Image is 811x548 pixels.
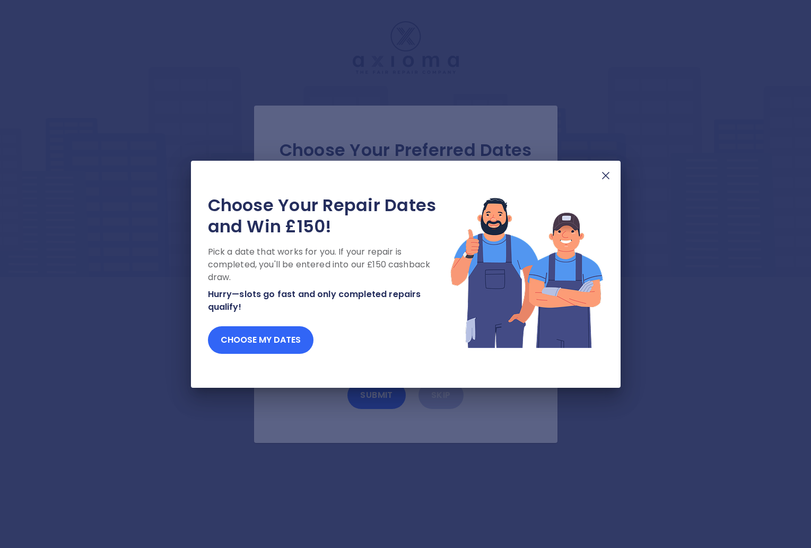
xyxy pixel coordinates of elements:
img: Lottery [450,195,604,350]
p: Hurry—slots go fast and only completed repairs qualify! [208,288,450,314]
img: X Mark [599,169,612,182]
p: Pick a date that works for you. If your repair is completed, you'll be entered into our £150 cash... [208,246,450,284]
button: Choose my dates [208,326,313,354]
h2: Choose Your Repair Dates and Win £150! [208,195,450,237]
